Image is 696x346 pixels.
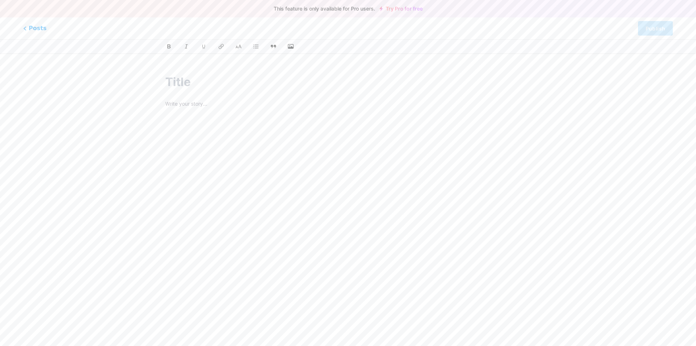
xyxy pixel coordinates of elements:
[638,21,673,36] button: Publish
[165,73,531,91] input: Title
[23,24,46,33] span: Posts
[274,4,375,14] span: This feature is only available for Pro users.
[646,25,665,32] span: Publish
[380,6,423,12] a: Try Pro for free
